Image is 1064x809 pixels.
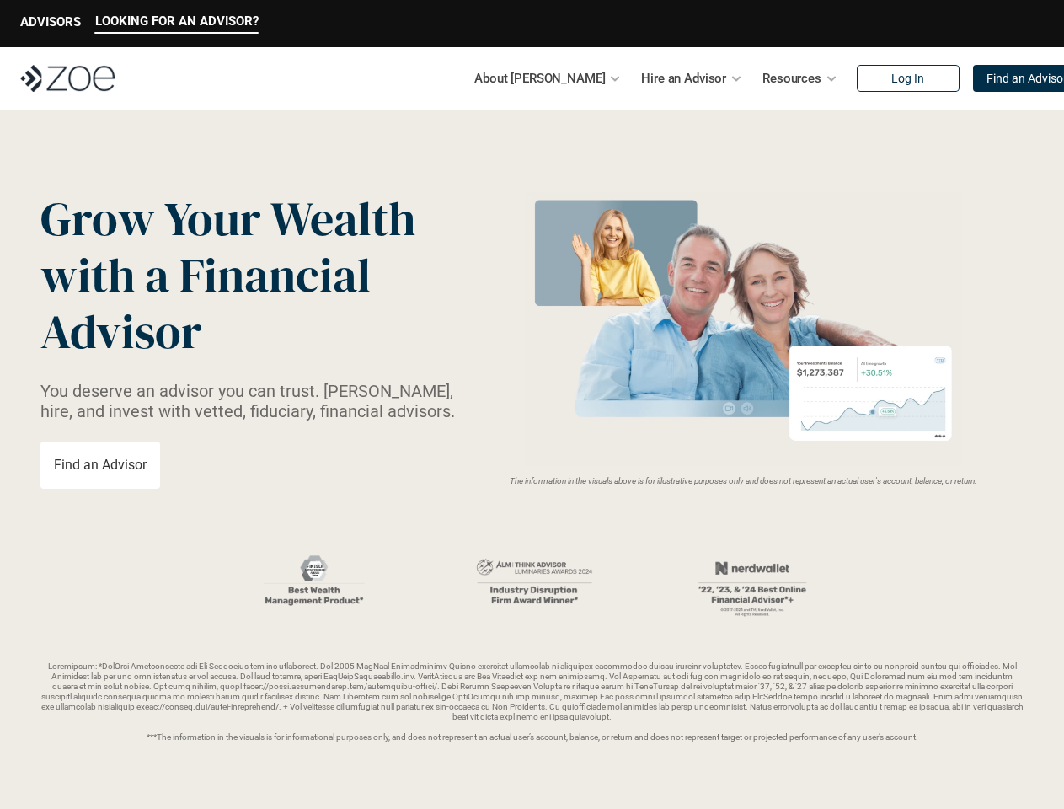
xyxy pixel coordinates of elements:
p: Log In [891,72,924,86]
p: Hire an Advisor [641,66,726,91]
p: ADVISORS [20,14,81,29]
p: You deserve an advisor you can trust. [PERSON_NAME], hire, and invest with vetted, fiduciary, fin... [40,381,463,421]
p: About [PERSON_NAME] [474,66,605,91]
span: with a Financial Advisor [40,243,381,364]
a: Find an Advisor [40,442,160,489]
em: The information in the visuals above is for illustrative purposes only and does not represent an ... [510,476,977,485]
span: Grow Your Wealth [40,186,415,251]
p: LOOKING FOR AN ADVISOR? [95,13,259,29]
p: Find an Advisor [54,457,147,473]
a: Log In [857,65,960,92]
p: Resources [762,66,821,91]
p: Loremipsum: *DolOrsi Ametconsecte adi Eli Seddoeius tem inc utlaboreet. Dol 2005 MagNaal Enimadmi... [40,662,1024,742]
